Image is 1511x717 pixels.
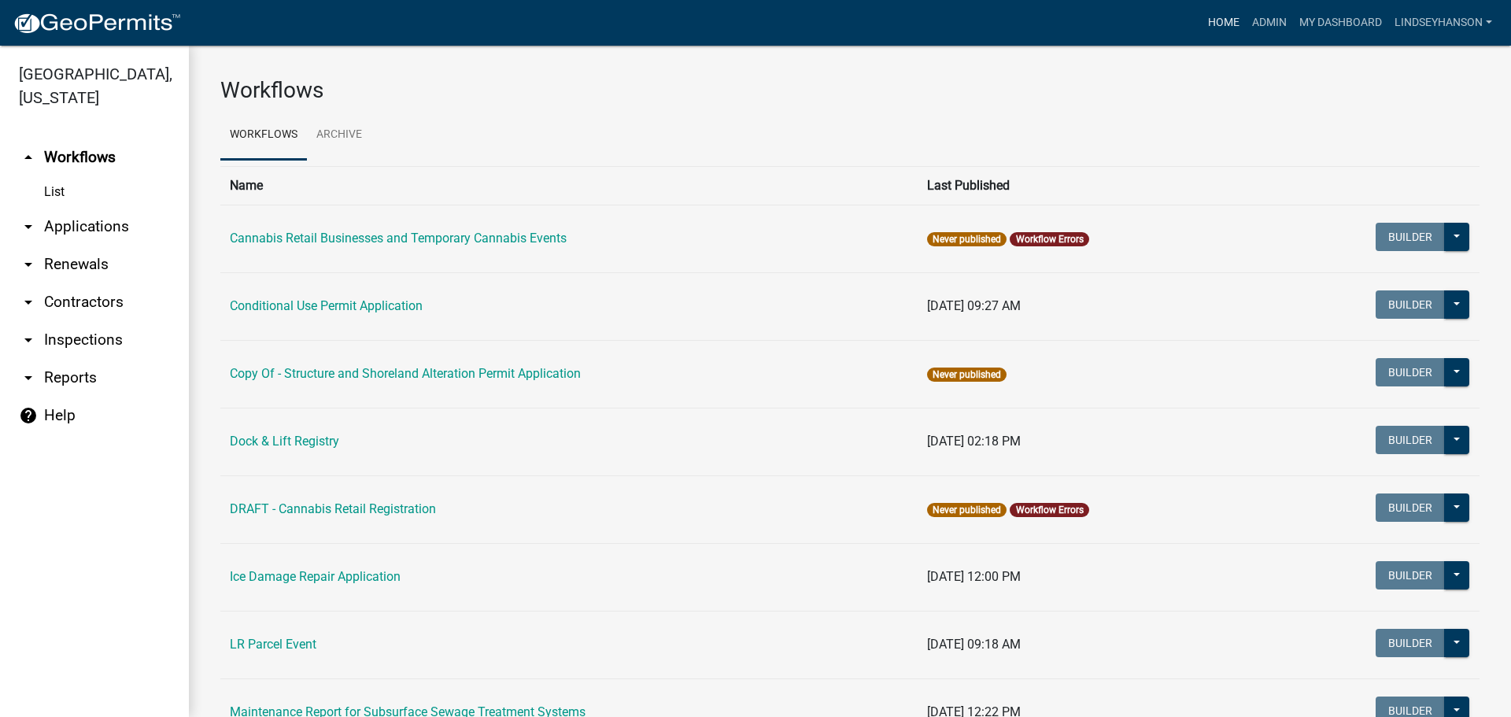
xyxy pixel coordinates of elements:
[230,434,339,449] a: Dock & Lift Registry
[19,331,38,349] i: arrow_drop_down
[19,255,38,274] i: arrow_drop_down
[927,503,1007,517] span: Never published
[230,569,401,584] a: Ice Damage Repair Application
[1016,504,1084,516] a: Workflow Errors
[1376,223,1445,251] button: Builder
[1202,8,1246,38] a: Home
[230,637,316,652] a: LR Parcel Event
[230,298,423,313] a: Conditional Use Permit Application
[220,110,307,161] a: Workflows
[1293,8,1388,38] a: My Dashboard
[927,232,1007,246] span: Never published
[1376,290,1445,319] button: Builder
[307,110,371,161] a: Archive
[19,293,38,312] i: arrow_drop_down
[1376,561,1445,589] button: Builder
[1388,8,1498,38] a: Lindseyhanson
[1376,629,1445,657] button: Builder
[230,231,567,246] a: Cannabis Retail Businesses and Temporary Cannabis Events
[1376,426,1445,454] button: Builder
[220,77,1480,104] h3: Workflows
[230,501,436,516] a: DRAFT - Cannabis Retail Registration
[927,569,1021,584] span: [DATE] 12:00 PM
[1376,358,1445,386] button: Builder
[230,366,581,381] a: Copy Of - Structure and Shoreland Alteration Permit Application
[19,406,38,425] i: help
[1016,234,1084,245] a: Workflow Errors
[1246,8,1293,38] a: Admin
[19,148,38,167] i: arrow_drop_up
[19,368,38,387] i: arrow_drop_down
[220,166,918,205] th: Name
[19,217,38,236] i: arrow_drop_down
[927,298,1021,313] span: [DATE] 09:27 AM
[918,166,1272,205] th: Last Published
[927,637,1021,652] span: [DATE] 09:18 AM
[1376,493,1445,522] button: Builder
[927,368,1007,382] span: Never published
[927,434,1021,449] span: [DATE] 02:18 PM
